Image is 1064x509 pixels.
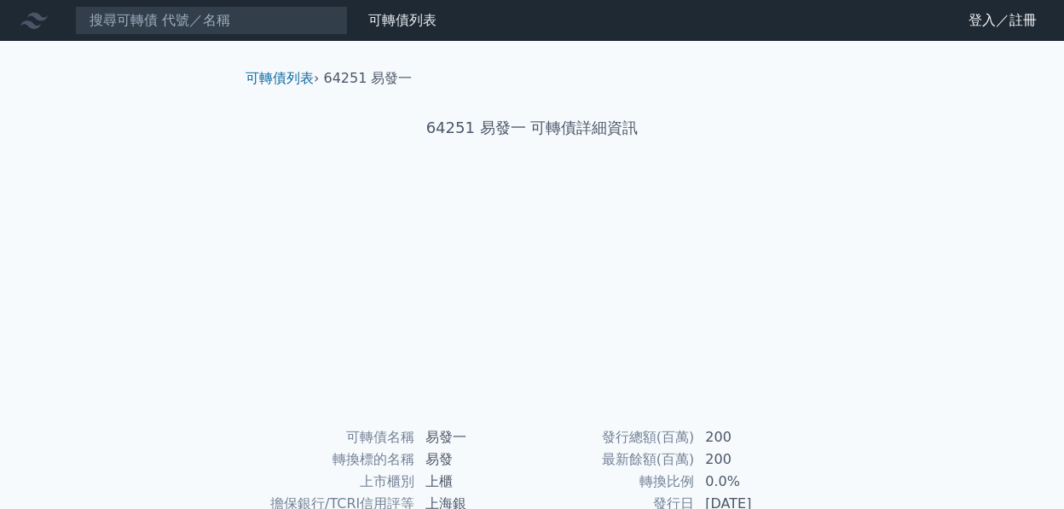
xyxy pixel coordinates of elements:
td: 轉換標的名稱 [252,448,415,471]
a: 可轉債列表 [368,12,437,28]
td: 易發 [415,448,532,471]
td: 上市櫃別 [252,471,415,493]
h1: 64251 易發一 可轉債詳細資訊 [232,116,832,140]
td: 可轉債名稱 [252,426,415,448]
td: 轉換比例 [532,471,695,493]
li: › [246,68,319,89]
td: 易發一 [415,426,532,448]
td: 200 [695,448,812,471]
td: 最新餘額(百萬) [532,448,695,471]
li: 64251 易發一 [324,68,413,89]
td: 0.0% [695,471,812,493]
a: 登入／註冊 [955,7,1050,34]
td: 200 [695,426,812,448]
td: 發行總額(百萬) [532,426,695,448]
a: 可轉債列表 [246,70,314,86]
td: 上櫃 [415,471,532,493]
input: 搜尋可轉債 代號／名稱 [75,6,348,35]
